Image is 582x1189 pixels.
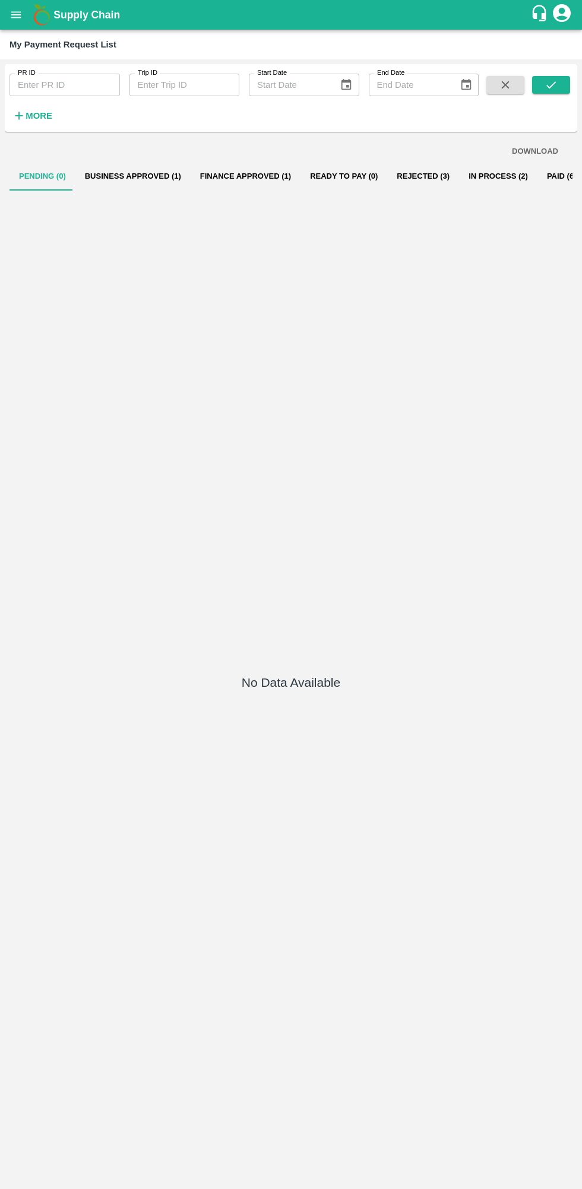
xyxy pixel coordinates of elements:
[26,111,52,121] strong: More
[377,68,404,78] label: End Date
[191,162,301,191] button: Finance Approved (1)
[53,9,120,21] b: Supply Chain
[129,74,240,96] input: Enter Trip ID
[30,3,53,27] img: logo
[369,74,450,96] input: End Date
[257,68,287,78] label: Start Date
[75,162,191,191] button: Business Approved (1)
[455,74,477,96] button: Choose date
[10,106,55,126] button: More
[387,162,459,191] button: Rejected (3)
[551,2,572,27] div: account of current user
[530,4,551,26] div: customer-support
[507,141,563,162] button: DOWNLOAD
[10,162,75,191] button: Pending (0)
[18,68,36,78] label: PR ID
[2,1,30,28] button: open drawer
[249,74,330,96] input: Start Date
[10,74,120,96] input: Enter PR ID
[138,68,157,78] label: Trip ID
[242,674,340,691] h5: No Data Available
[53,7,530,23] a: Supply Chain
[459,162,537,191] button: In Process (2)
[301,162,387,191] button: Ready To Pay (0)
[10,37,116,52] div: My Payment Request List
[335,74,358,96] button: Choose date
